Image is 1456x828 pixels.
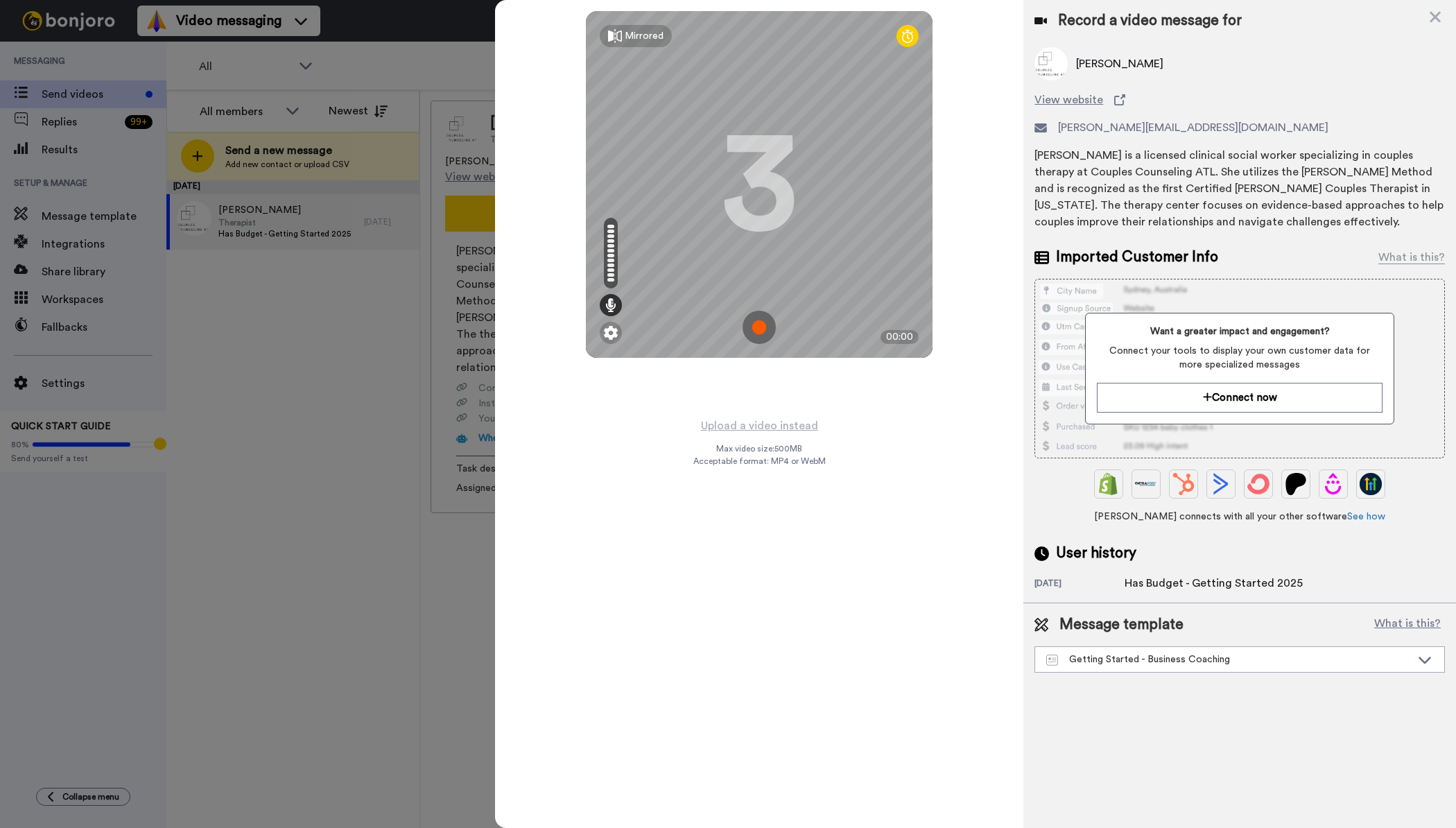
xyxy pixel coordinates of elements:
[1097,383,1383,413] button: Connect now
[1172,473,1195,495] img: Hubspot
[716,443,802,454] span: Max video size: 500 MB
[697,417,822,435] button: Upload a video instead
[1210,473,1232,495] img: ActiveCampaign
[1247,473,1269,495] img: ConvertKit
[1098,473,1120,495] img: Shopify
[1034,578,1125,592] div: [DATE]
[1097,325,1383,338] span: Want a greater impact and engagement?
[1347,512,1385,521] a: See how
[1056,543,1136,564] span: User history
[1056,247,1218,268] span: Imported Customer Info
[1135,473,1157,495] img: Ontraport
[1034,147,1445,230] div: [PERSON_NAME] is a licensed clinical social worker specializing in couples therapy at Couples Cou...
[1059,614,1184,635] span: Message template
[743,311,776,344] img: ic_record_start.svg
[1034,92,1445,108] a: View website
[1322,473,1344,495] img: Drip
[604,326,618,340] img: ic_gear.svg
[1058,119,1328,136] span: [PERSON_NAME][EMAIL_ADDRESS][DOMAIN_NAME]
[721,132,797,236] div: 3
[1034,92,1103,108] span: View website
[1034,510,1445,524] span: [PERSON_NAME] connects with all your other software
[1360,473,1382,495] img: GoHighLevel
[881,330,919,344] div: 00:00
[693,456,826,467] span: Acceptable format: MP4 or WebM
[1125,575,1303,592] div: Has Budget - Getting Started 2025
[1046,655,1058,666] img: Message-temps.svg
[1378,249,1445,266] div: What is this?
[1097,344,1383,372] span: Connect your tools to display your own customer data for more specialized messages
[1285,473,1307,495] img: Patreon
[1046,653,1411,666] div: Getting Started - Business Coaching
[1370,614,1445,635] button: What is this?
